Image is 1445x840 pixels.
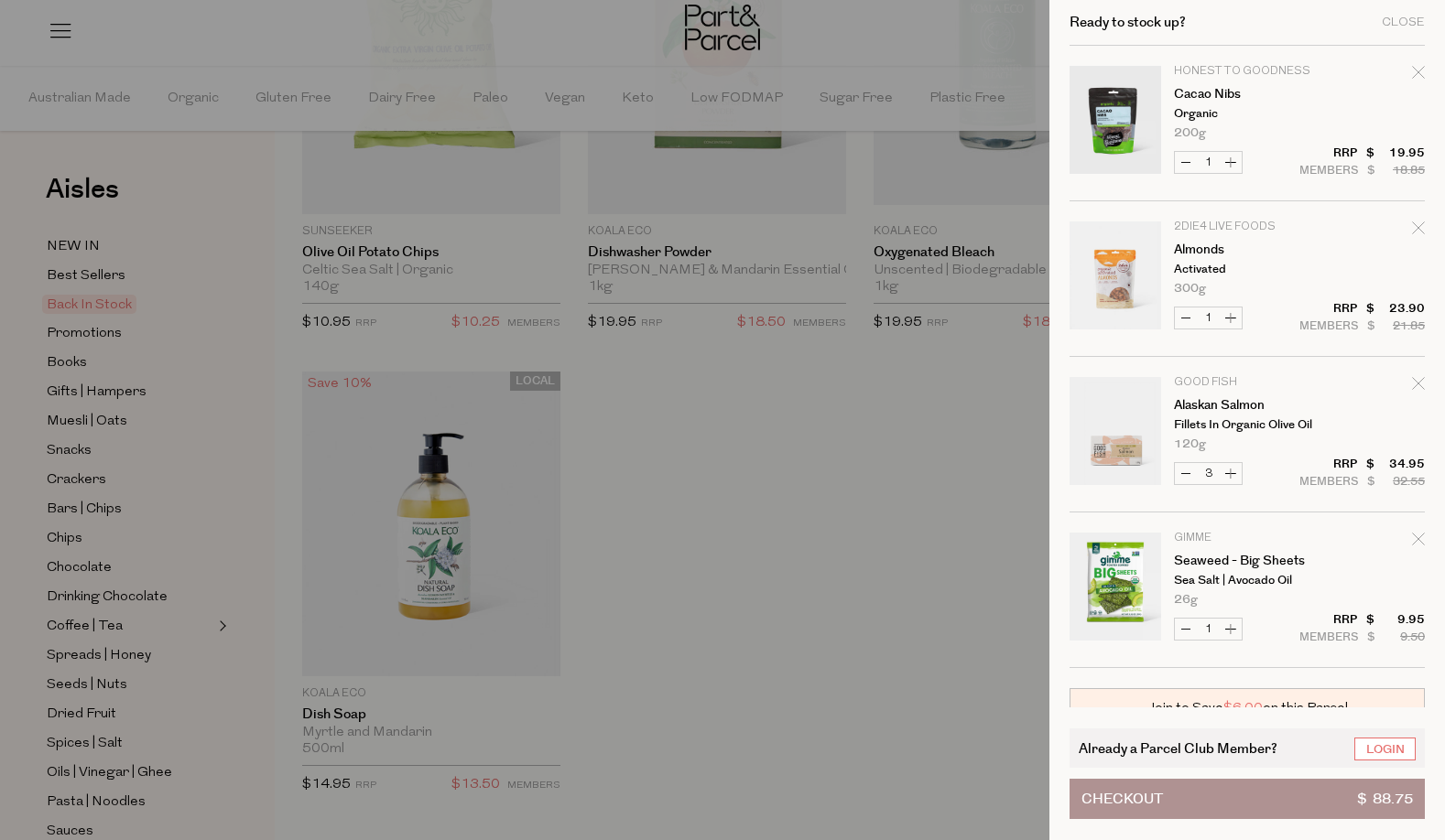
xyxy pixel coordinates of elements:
[1174,221,1316,232] p: 2Die4 Live Foods
[1354,738,1416,760] a: Login
[1412,374,1425,399] div: Remove Alaskan Salmon
[1174,127,1206,139] span: 200g
[1197,307,1220,328] input: QTY Almonds
[1174,88,1316,101] a: Cacao Nibs
[1081,780,1163,818] span: Checkout
[1174,283,1206,295] span: 300g
[1174,264,1316,275] p: Activated
[1197,152,1220,173] input: QTY Cacao Nibs
[1174,575,1316,587] p: Sea Salt | Avocado Oil
[1223,698,1263,717] span: $6.00
[1070,16,1186,29] h2: Ready to stock up?
[1174,555,1316,567] a: Seaweed - Big Sheets
[1412,63,1425,88] div: Remove Cacao Nibs
[1197,619,1220,640] input: QTY Seaweed - Big Sheets
[1412,219,1425,243] div: Remove Almonds
[1174,66,1316,77] p: Honest to Goodness
[1174,594,1198,606] span: 26g
[1197,463,1220,484] input: QTY Alaskan Salmon
[1174,438,1206,450] span: 120g
[1357,780,1413,818] span: $ 88.75
[1382,16,1425,28] div: Close
[1174,399,1316,412] a: Alaskan Salmon
[1070,688,1425,727] div: Join to Save on this Parcel
[1174,108,1316,120] p: Organic
[1412,530,1425,555] div: Remove Seaweed - Big Sheets
[1174,533,1316,544] p: Gimme
[1079,738,1277,759] span: Already a Parcel Club Member?
[1174,377,1316,388] p: Good Fish
[1174,419,1316,431] p: Fillets in Organic Olive Oil
[1174,243,1316,256] a: Almonds
[1070,779,1425,819] button: Checkout$ 88.75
